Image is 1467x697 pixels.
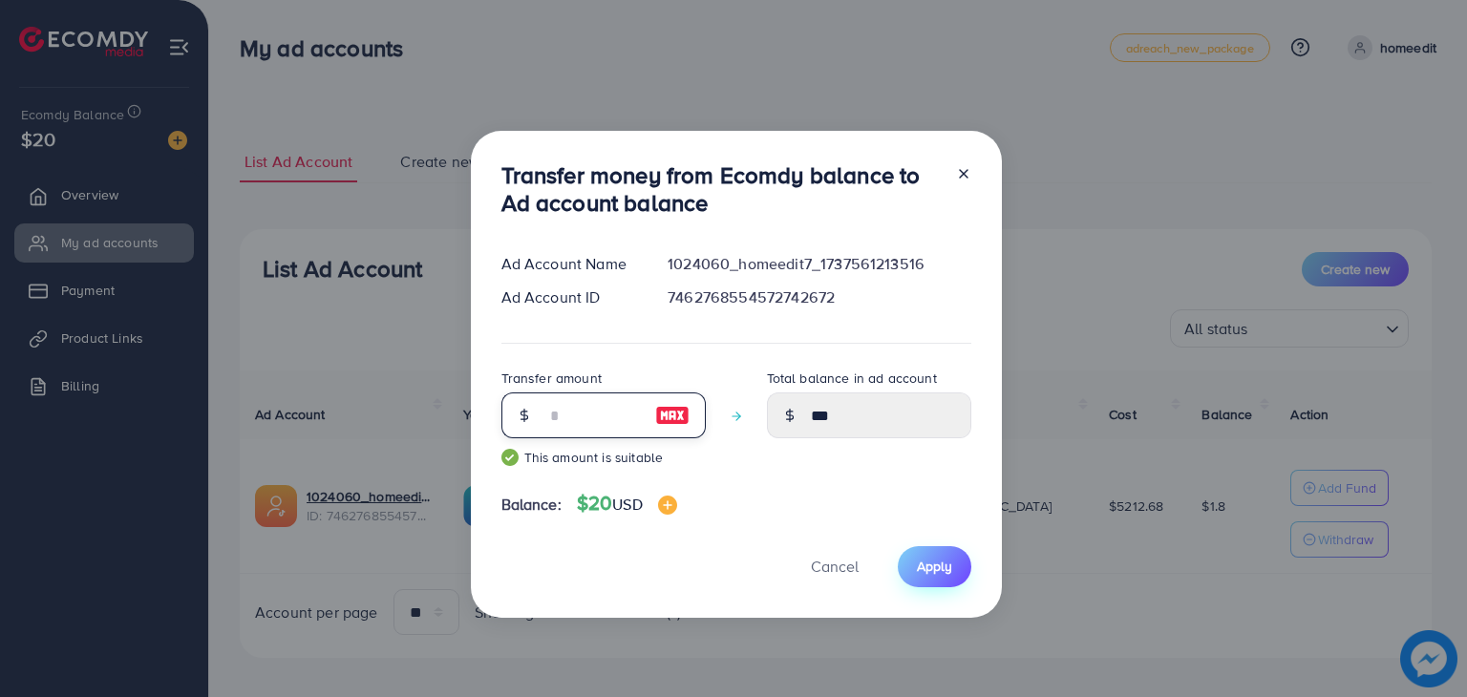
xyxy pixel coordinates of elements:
img: image [655,404,690,427]
div: Ad Account ID [486,286,653,308]
span: Apply [917,557,952,576]
div: 7462768554572742672 [652,286,986,308]
label: Transfer amount [501,369,602,388]
span: USD [612,494,642,515]
span: Balance: [501,494,562,516]
span: Cancel [811,556,859,577]
label: Total balance in ad account [767,369,937,388]
button: Apply [898,546,971,587]
div: Ad Account Name [486,253,653,275]
h3: Transfer money from Ecomdy balance to Ad account balance [501,161,941,217]
h4: $20 [577,492,677,516]
img: guide [501,449,519,466]
button: Cancel [787,546,882,587]
small: This amount is suitable [501,448,706,467]
div: 1024060_homeedit7_1737561213516 [652,253,986,275]
img: image [658,496,677,515]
